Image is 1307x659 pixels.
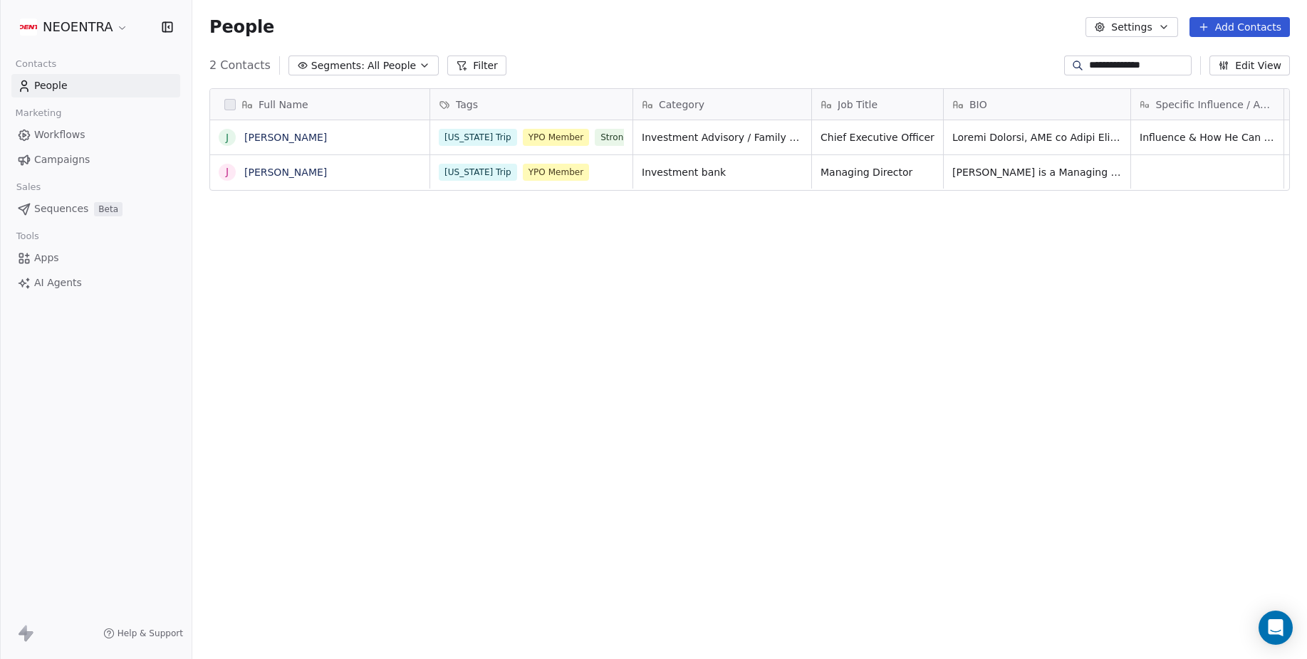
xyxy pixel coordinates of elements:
div: Job Title [812,89,943,120]
span: Managing Director [821,165,934,179]
a: Workflows [11,123,180,147]
span: Tools [10,226,45,247]
a: Apps [11,246,180,270]
span: All People [368,58,416,73]
span: YPO Member [523,129,590,146]
span: NEOENTRA [43,18,113,36]
div: Specific Influence / Access [1131,89,1283,120]
span: People [34,78,68,93]
span: [PERSON_NAME] is a Managing Director at [PERSON_NAME], [PERSON_NAME] & [PERSON_NAME] (KBW), a lea... [952,165,1122,179]
button: Settings [1085,17,1177,37]
div: grid [210,120,430,635]
span: Full Name [259,97,308,112]
a: Help & Support [103,628,183,639]
span: Apps [34,251,59,265]
span: Contacts [9,53,63,75]
span: YPO Member [523,164,590,181]
button: Add Contacts [1189,17,1290,37]
span: AI Agents [34,275,82,290]
span: Sequences [34,201,88,216]
span: Loremi Dolorsi, AME co Adipi Elitseddo Eiusmod te inc Utl Etdolo Magna al Enimadmin. Ven Quisn ex... [952,130,1122,144]
a: Campaigns [11,148,180,172]
div: BIO [944,89,1130,120]
div: Open Intercom Messenger [1259,611,1293,645]
span: Beta [94,202,123,216]
span: Sales [10,176,47,198]
span: Job Title [838,97,878,112]
span: Workflows [34,127,85,142]
span: BIO [969,97,987,112]
div: Category [633,89,811,120]
span: Investment bank [642,165,803,179]
span: Strong Match [595,129,663,146]
div: J [226,130,229,145]
span: Investment Advisory / Family Office / Direct Investments (BioTech + Tech) [642,130,803,144]
span: Marketing [9,102,68,124]
span: 2 Contacts [209,57,271,74]
button: Edit View [1209,56,1290,75]
span: Chief Executive Officer [821,130,934,144]
span: Help & Support [118,628,183,639]
span: Influence & How He Can Help You (Merged): • Direct investor fit or credibility validator — his Sy... [1140,130,1275,144]
span: Specific Influence / Access [1155,97,1275,112]
div: J [226,164,229,179]
span: Campaigns [34,152,90,167]
a: SequencesBeta [11,197,180,221]
a: [PERSON_NAME] [244,167,327,178]
a: [PERSON_NAME] [244,132,327,143]
div: Tags [430,89,632,120]
a: People [11,74,180,97]
span: Tags [456,97,478,112]
span: [US_STATE] Trip [439,164,517,181]
span: Category [659,97,704,112]
button: Filter [447,56,506,75]
span: People [209,16,274,38]
span: [US_STATE] Trip [439,129,517,146]
button: NEOENTRA [17,15,131,39]
span: Segments: [311,58,365,73]
div: Full Name [210,89,429,120]
a: AI Agents [11,271,180,295]
img: Additional.svg [20,19,37,36]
